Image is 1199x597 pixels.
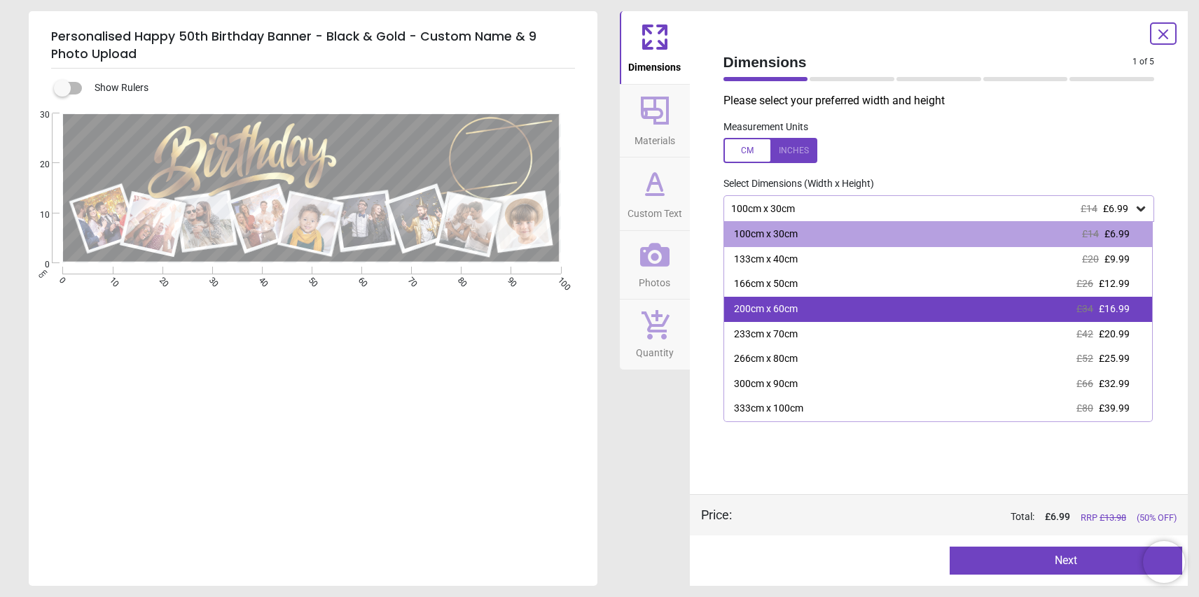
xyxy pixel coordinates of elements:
span: 1 of 5 [1132,56,1154,68]
button: Materials [620,85,690,157]
div: 100cm x 30cm [734,227,798,241]
span: Quantity [636,339,674,360]
div: 333cm x 100cm [734,402,803,416]
span: (50% OFF) [1137,512,1177,524]
div: 100cm x 30cm [730,203,1135,215]
h5: Personalised Happy 50th Birthday Banner - Black & Gold - Custom Name & 9 Photo Upload [51,22,575,69]
button: Custom Text [620,157,690,230]
div: Price : [701,506,732,524]
button: Quantity [620,300,690,370]
div: 233cm x 70cm [734,328,798,342]
span: Photos [639,269,670,290]
span: £66 [1076,378,1093,389]
span: £20 [1082,253,1099,265]
span: 6.99 [1051,511,1070,522]
div: Total: [753,510,1177,524]
span: £14 [1081,203,1097,214]
button: Dimensions [620,11,690,84]
div: 200cm x 60cm [734,302,798,316]
span: £6.99 [1104,228,1130,239]
span: Dimensions [628,54,681,75]
span: £ [1045,510,1070,524]
button: Photos [620,231,690,300]
div: 166cm x 50cm [734,277,798,291]
span: £16.99 [1099,303,1130,314]
span: 30 [23,109,50,121]
span: £32.99 [1099,378,1130,389]
span: £80 [1076,402,1093,414]
span: £20.99 [1099,328,1130,339]
span: 10 [23,209,50,221]
iframe: Brevo live chat [1143,541,1185,583]
button: Next [950,547,1182,575]
span: £42 [1076,328,1093,339]
span: £14 [1082,228,1099,239]
span: Materials [635,127,675,148]
label: Measurement Units [723,120,808,134]
span: £12.99 [1099,278,1130,289]
span: RRP [1081,512,1126,524]
span: Dimensions [723,52,1133,72]
div: 133cm x 40cm [734,253,798,267]
div: Show Rulers [62,80,597,97]
label: Select Dimensions (Width x Height) [712,177,874,191]
span: £25.99 [1099,353,1130,364]
span: 0 [23,259,50,271]
span: 20 [23,159,50,171]
div: 266cm x 80cm [734,352,798,366]
span: Custom Text [628,200,682,221]
p: Please select your preferred width and height [723,93,1166,108]
span: £39.99 [1099,402,1130,414]
span: £9.99 [1104,253,1130,265]
span: £52 [1076,353,1093,364]
span: £26 [1076,278,1093,289]
span: £34 [1076,303,1093,314]
span: £6.99 [1103,203,1128,214]
div: 300cm x 90cm [734,377,798,391]
span: £ 13.98 [1100,512,1126,523]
